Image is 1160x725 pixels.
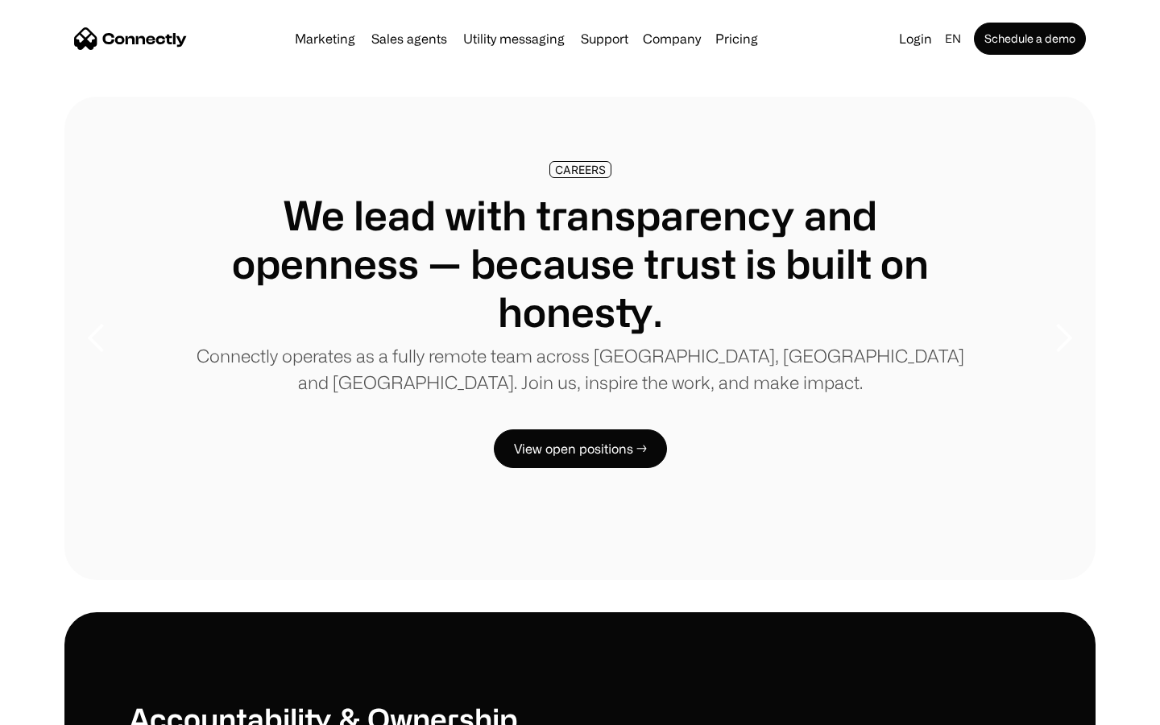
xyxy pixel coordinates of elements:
div: Company [643,27,701,50]
a: Marketing [288,32,362,45]
p: Connectly operates as a fully remote team across [GEOGRAPHIC_DATA], [GEOGRAPHIC_DATA] and [GEOGRA... [193,342,967,396]
a: Schedule a demo [974,23,1086,55]
a: Support [574,32,635,45]
a: View open positions → [494,429,667,468]
a: Pricing [709,32,764,45]
div: CAREERS [555,164,606,176]
a: Utility messaging [457,32,571,45]
div: en [945,27,961,50]
a: Sales agents [365,32,454,45]
a: Login [893,27,938,50]
ul: Language list [32,697,97,719]
aside: Language selected: English [16,695,97,719]
h1: We lead with transparency and openness — because trust is built on honesty. [193,191,967,336]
